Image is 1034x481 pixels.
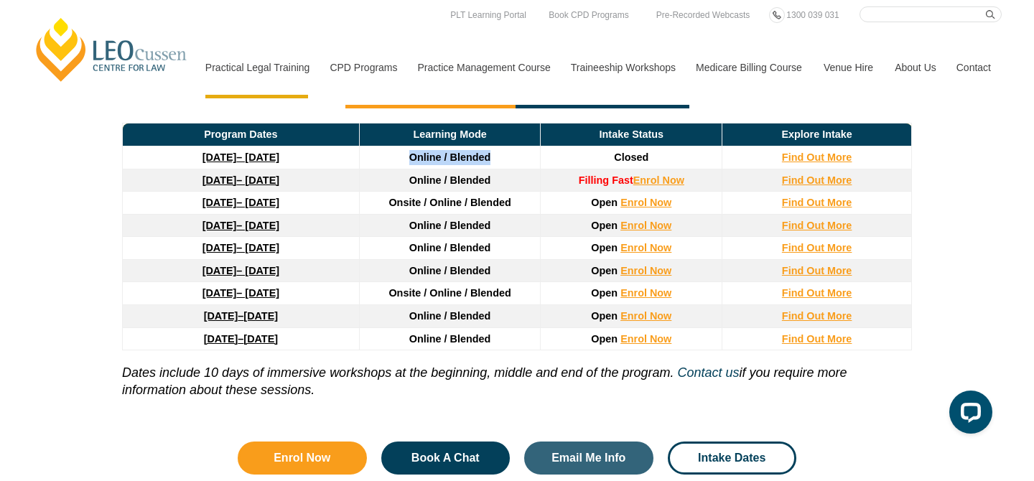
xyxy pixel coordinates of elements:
[195,37,320,98] a: Practical Legal Training
[524,442,653,475] a: Email Me Info
[782,174,852,186] a: Find Out More
[202,197,279,208] a: [DATE]– [DATE]
[782,197,852,208] a: Find Out More
[202,174,279,186] a: [DATE]– [DATE]
[202,151,279,163] a: [DATE]– [DATE]
[633,174,684,186] a: Enrol Now
[122,350,912,398] p: if you require more information about these sessions.
[591,220,618,231] span: Open
[591,287,618,299] span: Open
[407,37,560,98] a: Practice Management Course
[591,265,618,276] span: Open
[813,37,884,98] a: Venue Hire
[620,287,671,299] a: Enrol Now
[884,37,946,98] a: About Us
[782,333,852,345] a: Find Out More
[409,310,491,322] span: Online / Blended
[620,220,671,231] a: Enrol Now
[202,197,237,208] strong: [DATE]
[620,310,671,322] a: Enrol Now
[668,442,797,475] a: Intake Dates
[786,10,839,20] span: 1300 039 031
[620,333,671,345] a: Enrol Now
[409,333,491,345] span: Online / Blended
[591,242,618,253] span: Open
[409,151,491,163] span: Online / Blended
[782,220,852,231] a: Find Out More
[202,220,237,231] strong: [DATE]
[685,37,813,98] a: Medicare Billing Course
[204,333,238,345] strong: [DATE]
[204,310,238,322] strong: [DATE]
[579,174,633,186] strong: Filling Fast
[545,7,632,23] a: Book CPD Programs
[202,220,279,231] a: [DATE]– [DATE]
[381,442,511,475] a: Book A Chat
[782,242,852,253] a: Find Out More
[204,333,278,345] a: [DATE]–[DATE]
[591,333,618,345] span: Open
[202,287,237,299] strong: [DATE]
[319,37,406,98] a: CPD Programs
[698,452,765,464] span: Intake Dates
[123,123,360,146] td: Program Dates
[122,365,674,380] i: Dates include 10 days of immersive workshops at the beginning, middle and end of the program.
[388,287,511,299] span: Onsite / Online / Blended
[202,174,237,186] strong: [DATE]
[238,442,367,475] a: Enrol Now
[783,7,842,23] a: 1300 039 031
[409,174,491,186] span: Online / Blended
[411,452,480,464] span: Book A Chat
[409,242,491,253] span: Online / Blended
[388,197,511,208] span: Onsite / Online / Blended
[946,37,1002,98] a: Contact
[202,242,237,253] strong: [DATE]
[551,452,625,464] span: Email Me Info
[782,310,852,322] a: Find Out More
[620,265,671,276] a: Enrol Now
[782,265,852,276] a: Find Out More
[782,287,852,299] a: Find Out More
[202,265,237,276] strong: [DATE]
[409,265,491,276] span: Online / Blended
[359,123,541,146] td: Learning Mode
[677,365,739,380] a: Contact us
[653,7,754,23] a: Pre-Recorded Webcasts
[938,385,998,445] iframe: LiveChat chat widget
[32,16,191,83] a: [PERSON_NAME] Centre for Law
[541,123,722,146] td: Intake Status
[447,7,530,23] a: PLT Learning Portal
[620,242,671,253] a: Enrol Now
[560,37,685,98] a: Traineeship Workshops
[202,287,279,299] a: [DATE]– [DATE]
[274,452,330,464] span: Enrol Now
[202,265,279,276] a: [DATE]– [DATE]
[620,197,671,208] a: Enrol Now
[204,310,278,322] a: [DATE]–[DATE]
[782,151,852,163] a: Find Out More
[614,151,648,163] span: Closed
[202,151,237,163] strong: [DATE]
[591,197,618,208] span: Open
[591,310,618,322] span: Open
[202,242,279,253] a: [DATE]– [DATE]
[243,333,278,345] span: [DATE]
[409,220,491,231] span: Online / Blended
[243,310,278,322] span: [DATE]
[722,123,912,146] td: Explore Intake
